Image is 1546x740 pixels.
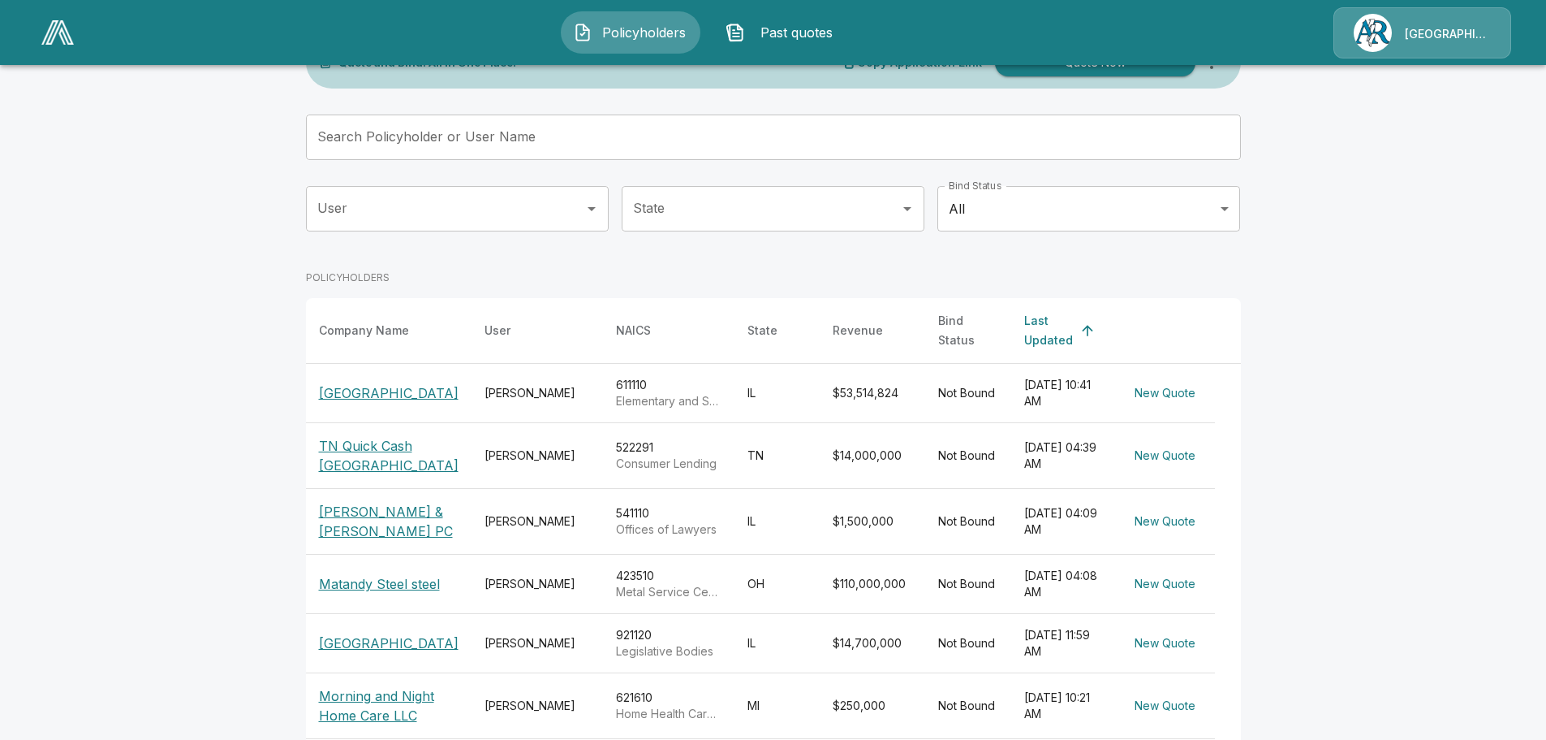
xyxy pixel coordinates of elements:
[857,57,982,68] p: Copy Application Link
[319,574,440,594] p: Matandy Steel steel
[820,489,925,555] td: $1,500,000
[734,364,820,423] td: IL
[925,614,1011,673] td: Not Bound
[1128,379,1202,409] button: New Quote
[319,634,459,653] p: [GEOGRAPHIC_DATA]
[747,321,777,340] div: State
[1011,489,1115,555] td: [DATE] 04:09 AM
[580,197,603,220] button: Open
[1333,7,1511,58] a: Agency Icon[GEOGRAPHIC_DATA]/[PERSON_NAME]
[1128,507,1202,537] button: New Quote
[833,321,883,340] div: Revenue
[949,179,1001,193] label: Bind Status
[1128,569,1202,599] button: New Quote
[484,448,590,464] div: [PERSON_NAME]
[616,439,721,472] div: 522291
[820,555,925,614] td: $110,000,000
[1024,311,1073,350] div: Last Updated
[1128,441,1202,471] button: New Quote
[484,698,590,714] div: [PERSON_NAME]
[573,23,592,42] img: Policyholders Icon
[751,23,841,42] span: Past quotes
[1405,26,1491,42] p: [GEOGRAPHIC_DATA]/[PERSON_NAME]
[616,456,721,472] p: Consumer Lending
[616,377,721,409] div: 611110
[616,627,721,660] div: 921120
[726,23,745,42] img: Past quotes Icon
[925,673,1011,739] td: Not Bound
[820,423,925,489] td: $14,000,000
[616,568,721,600] div: 423510
[1011,423,1115,489] td: [DATE] 04:39 AM
[713,11,853,54] button: Past quotes IconPast quotes
[484,635,590,651] div: [PERSON_NAME]
[734,673,820,739] td: MI
[41,20,74,45] img: AA Logo
[1354,14,1392,52] img: Agency Icon
[616,505,721,538] div: 541110
[925,423,1011,489] td: Not Bound
[616,521,721,538] p: Offices of Lawyers
[896,197,919,220] button: Open
[925,489,1011,555] td: Not Bound
[1011,555,1115,614] td: [DATE] 04:08 AM
[616,690,721,722] div: 621610
[734,489,820,555] td: IL
[616,584,721,600] p: Metal Service Centers and Other Metal Merchant Wholesalers
[1128,629,1202,659] button: New Quote
[1011,614,1115,673] td: [DATE] 11:59 AM
[616,643,721,660] p: Legislative Bodies
[484,321,510,340] div: User
[319,321,409,340] div: Company Name
[820,364,925,423] td: $53,514,824
[820,673,925,739] td: $250,000
[925,555,1011,614] td: Not Bound
[925,298,1011,364] th: Bind Status
[599,23,688,42] span: Policyholders
[484,513,590,530] div: [PERSON_NAME]
[616,393,721,409] p: Elementary and Secondary Schools
[306,270,390,285] p: POLICYHOLDERS
[734,423,820,489] td: TN
[319,436,459,475] p: TN Quick Cash [GEOGRAPHIC_DATA]
[1128,691,1202,721] button: New Quote
[319,686,459,725] p: Morning and Night Home Care LLC
[319,502,459,541] p: [PERSON_NAME] & [PERSON_NAME] PC
[734,614,820,673] td: IL
[616,706,721,722] p: Home Health Care Services
[1011,673,1115,739] td: [DATE] 10:21 AM
[925,364,1011,423] td: Not Bound
[484,576,590,592] div: [PERSON_NAME]
[319,383,459,403] p: [GEOGRAPHIC_DATA]
[937,186,1240,232] div: All
[820,614,925,673] td: $14,700,000
[734,555,820,614] td: OH
[561,11,700,54] button: Policyholders IconPolicyholders
[484,385,590,401] div: [PERSON_NAME]
[1011,364,1115,423] td: [DATE] 10:41 AM
[616,321,651,340] div: NAICS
